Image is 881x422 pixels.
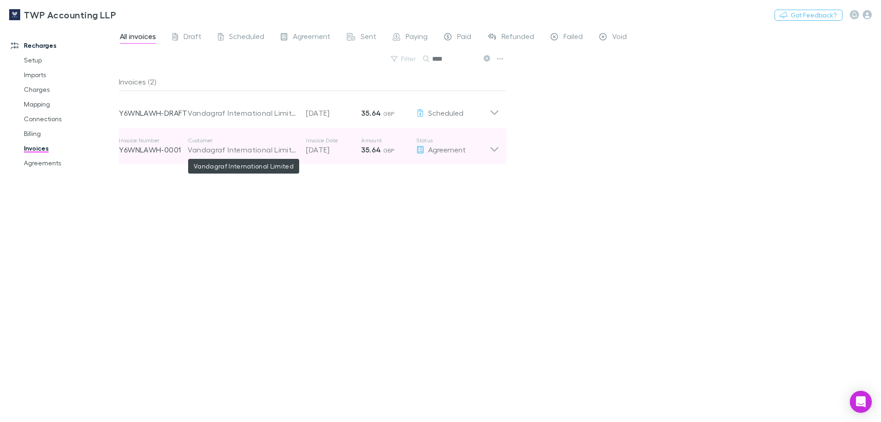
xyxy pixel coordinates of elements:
[188,144,297,155] div: Vandagraf International Limited
[119,107,188,118] p: Y6WNLAWH-DRAFT
[428,145,466,154] span: Agreement
[15,156,124,170] a: Agreements
[15,82,124,97] a: Charges
[383,147,395,154] span: GBP
[775,10,842,21] button: Got Feedback?
[119,144,188,155] p: Y6WNLAWH-0001
[361,108,381,118] strong: 35.64
[361,32,376,44] span: Sent
[850,391,872,413] div: Open Intercom Messenger
[15,53,124,68] a: Setup
[612,32,627,44] span: Void
[9,9,20,20] img: TWP Accounting LLP's Logo
[15,68,124,82] a: Imports
[386,53,421,64] button: Filter
[15,112,124,126] a: Connections
[361,145,381,154] strong: 35.64
[563,32,583,44] span: Failed
[119,137,188,144] p: Invoice Number
[15,97,124,112] a: Mapping
[383,110,395,117] span: GBP
[120,32,156,44] span: All invoices
[306,144,361,155] p: [DATE]
[15,126,124,141] a: Billing
[293,32,330,44] span: Agreement
[184,32,201,44] span: Draft
[112,128,507,164] div: Invoice NumberY6WNLAWH-0001CustomerInvoice Date[DATE]Amount35.64 GBPStatusAgreement
[306,107,361,118] p: [DATE]
[361,137,416,144] p: Amount
[15,141,124,156] a: Invoices
[502,32,534,44] span: Refunded
[428,108,463,117] span: Scheduled
[229,32,264,44] span: Scheduled
[188,107,297,118] div: Vandagraf International Limited
[188,137,297,144] p: Customer
[2,38,124,53] a: Recharges
[24,9,116,20] h3: TWP Accounting LLP
[406,32,428,44] span: Paying
[4,4,122,26] a: TWP Accounting LLP
[416,137,490,144] p: Status
[112,91,507,128] div: Y6WNLAWH-DRAFTVandagraf International Limited[DATE]35.64 GBPScheduled
[306,137,361,144] p: Invoice Date
[457,32,471,44] span: Paid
